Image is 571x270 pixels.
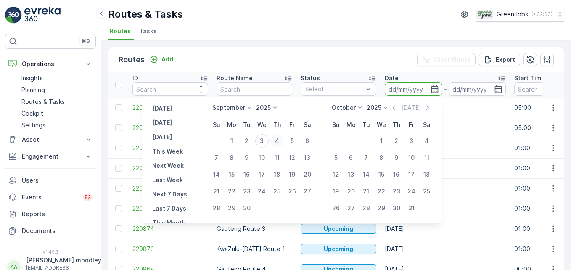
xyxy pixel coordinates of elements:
[132,184,208,193] a: 220876
[5,206,96,222] a: Reports
[419,117,434,132] th: Saturday
[390,151,403,164] div: 9
[146,54,177,64] button: Add
[344,168,358,181] div: 13
[217,82,292,96] input: Search
[381,98,510,118] td: [DATE]
[329,185,343,198] div: 19
[132,82,208,96] input: Search
[209,117,224,132] th: Sunday
[18,119,96,131] a: Settings
[18,108,96,119] a: Cockpit
[149,118,175,128] button: Today
[5,148,96,165] button: Engagement
[332,103,356,112] p: October
[255,168,269,181] div: 17
[149,161,187,171] button: Next Week
[270,185,284,198] div: 25
[381,219,510,239] td: [DATE]
[210,185,223,198] div: 21
[225,151,238,164] div: 8
[405,134,418,148] div: 3
[132,164,208,172] a: 220877
[239,117,254,132] th: Tuesday
[22,193,78,201] p: Events
[301,74,320,82] p: Status
[381,118,510,138] td: [DATE]
[139,27,157,35] span: Tasks
[225,134,238,148] div: 1
[328,117,344,132] th: Sunday
[375,185,388,198] div: 22
[149,189,190,199] button: Next 7 Days
[405,201,418,215] div: 31
[404,117,419,132] th: Friday
[5,172,96,189] a: Users
[359,117,374,132] th: Tuesday
[115,225,122,232] div: Toggle Row Selected
[152,104,172,113] p: [DATE]
[210,151,223,164] div: 7
[389,117,404,132] th: Thursday
[360,185,373,198] div: 21
[132,103,208,112] a: 220962
[24,7,61,24] img: logo_light-DOdMpM7g.png
[152,176,183,184] p: Last Week
[22,60,79,68] p: Operations
[344,201,358,215] div: 27
[405,185,418,198] div: 24
[5,56,96,72] button: Operations
[132,245,208,253] a: 220873
[329,151,343,164] div: 5
[375,168,388,181] div: 15
[115,165,122,172] div: Toggle Row Selected
[108,8,183,21] p: Routes & Tasks
[497,10,528,19] p: GreenJobs
[344,117,359,132] th: Monday
[115,246,122,252] div: Toggle Row Selected
[210,168,223,181] div: 14
[152,133,172,141] p: [DATE]
[22,176,93,185] p: Users
[255,185,269,198] div: 24
[405,151,418,164] div: 10
[385,82,442,96] input: dd/mm/yyyy
[514,74,545,82] p: Start Time
[240,134,254,148] div: 2
[375,134,388,148] div: 1
[444,84,447,94] p: -
[5,131,96,148] button: Asset
[149,103,175,114] button: Yesterday
[132,144,208,152] a: 220878
[18,84,96,96] a: Planning
[212,239,296,259] td: KwaZulu-[DATE] Route 1
[285,185,299,198] div: 26
[420,185,434,198] div: 25
[360,151,373,164] div: 7
[132,124,208,132] a: 220961
[420,151,434,164] div: 11
[401,103,421,112] p: [DATE]
[115,205,122,212] div: Toggle Row Selected
[18,72,96,84] a: Insights
[21,109,43,118] p: Cockpit
[115,185,122,192] div: Toggle Row Selected
[149,146,186,156] button: This Week
[301,168,314,181] div: 20
[21,98,65,106] p: Routes & Tasks
[375,151,388,164] div: 8
[374,117,389,132] th: Wednesday
[344,185,358,198] div: 20
[255,151,269,164] div: 10
[270,117,285,132] th: Thursday
[420,168,434,181] div: 18
[381,239,510,259] td: [DATE]
[344,151,358,164] div: 6
[26,256,101,265] p: [PERSON_NAME].moodley
[476,10,493,19] img: Green_Jobs_Logo.png
[212,103,245,112] p: September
